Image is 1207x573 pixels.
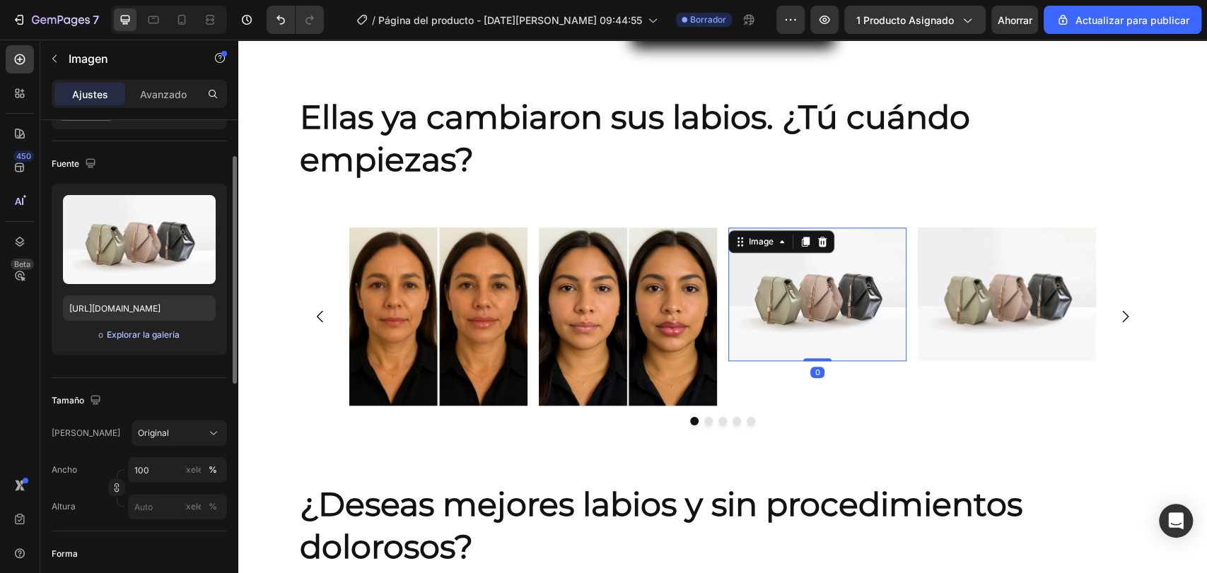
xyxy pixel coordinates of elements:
[572,327,586,338] div: 0
[179,464,207,475] font: píxeles
[1159,504,1193,538] div: Abrir Intercom Messenger
[690,14,726,25] font: Borrador
[991,6,1038,34] button: Ahorrar
[508,377,517,386] button: Dot
[867,257,906,297] button: Carousel Next Arrow
[60,442,909,530] h2: ¿Deseas mejores labios y sin procedimientos dolorosos?
[378,14,642,26] font: Página del producto - [DATE][PERSON_NAME] 09:44:55
[301,188,479,366] img: gempages_574746920413561968-1ba2a9f5-d7a8-4f96-afe7-051e80a5cb45.png
[179,501,207,512] font: píxeles
[6,6,105,34] button: 7
[508,196,538,208] div: Image
[128,457,227,483] input: píxeles%
[128,494,227,519] input: píxeles%
[372,14,375,26] font: /
[52,548,78,559] font: Forma
[204,498,221,515] button: píxeles
[844,6,986,34] button: 1 producto asignado
[107,329,180,340] font: Explorar la galería
[69,52,108,66] font: Imagen
[209,464,217,475] font: %
[998,14,1032,26] font: Ahorrar
[63,195,216,284] img: imagen de vista previa
[14,259,30,269] font: Beta
[16,151,31,161] font: 450
[52,501,76,512] font: Altura
[63,295,216,321] input: https://ejemplo.com/imagen.jpg
[52,464,77,475] font: Ancho
[106,328,180,342] button: Explorar la galería
[204,461,221,478] button: píxeles
[69,50,189,67] p: Imagen
[140,88,187,100] font: Avanzado
[238,40,1207,573] iframe: Área de diseño
[185,498,202,515] button: %
[138,427,169,438] font: Original
[93,13,99,27] font: 7
[452,377,460,386] button: Dot
[1075,14,1189,26] font: Actualizar para publicar
[494,377,503,386] button: Dot
[856,14,954,26] font: 1 producto asignado
[466,377,474,386] button: Dot
[1044,6,1201,34] button: Actualizar para publicar
[209,501,217,512] font: %
[98,329,103,340] font: o
[185,461,202,478] button: %
[490,188,668,321] img: image_demo.jpg
[72,88,108,100] font: Ajustes
[52,427,120,438] font: [PERSON_NAME]
[267,6,324,34] div: Deshacer/Rehacer
[52,395,84,406] font: Tamaño
[680,188,858,321] img: image_demo.jpg
[132,420,227,446] button: Original
[52,158,79,169] font: Fuente
[480,377,489,386] button: Dot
